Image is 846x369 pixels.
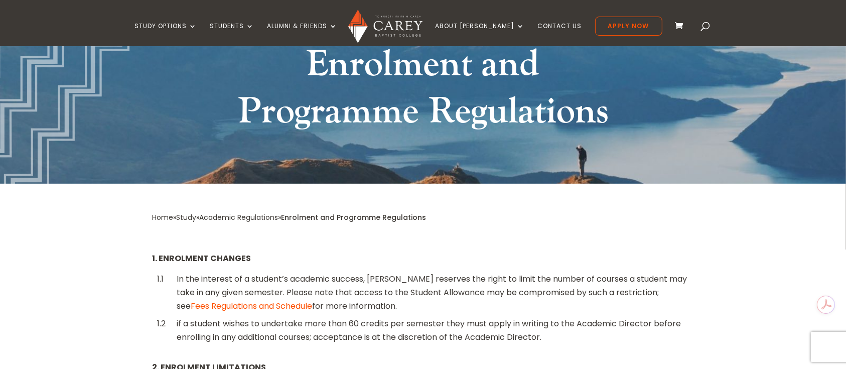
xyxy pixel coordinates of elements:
[210,23,254,46] a: Students
[281,212,426,222] span: Enrolment and Programme Regulations
[152,212,173,222] a: Home
[267,23,337,46] a: Alumni & Friends
[436,23,525,46] a: About [PERSON_NAME]
[538,23,582,46] a: Contact Us
[152,253,251,264] strong: 1. ENROLMENT CHANGES
[157,272,166,286] div: 1.1
[176,212,196,222] a: Study
[199,212,278,222] a: Academic Regulations
[134,23,197,46] a: Study Options
[348,10,422,43] img: Carey Baptist College
[177,272,689,313] div: In the interest of a student’s academic success, [PERSON_NAME] reserves the right to limit the nu...
[177,317,689,344] div: if a student wishes to undertake more than 60 credits per semester they must apply in writing to ...
[235,41,611,140] h1: Enrolment and Programme Regulations
[191,300,312,312] a: Fees Regulations and Schedule
[595,17,662,36] a: Apply Now
[152,212,426,222] span: » » »
[157,317,166,330] div: 1.2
